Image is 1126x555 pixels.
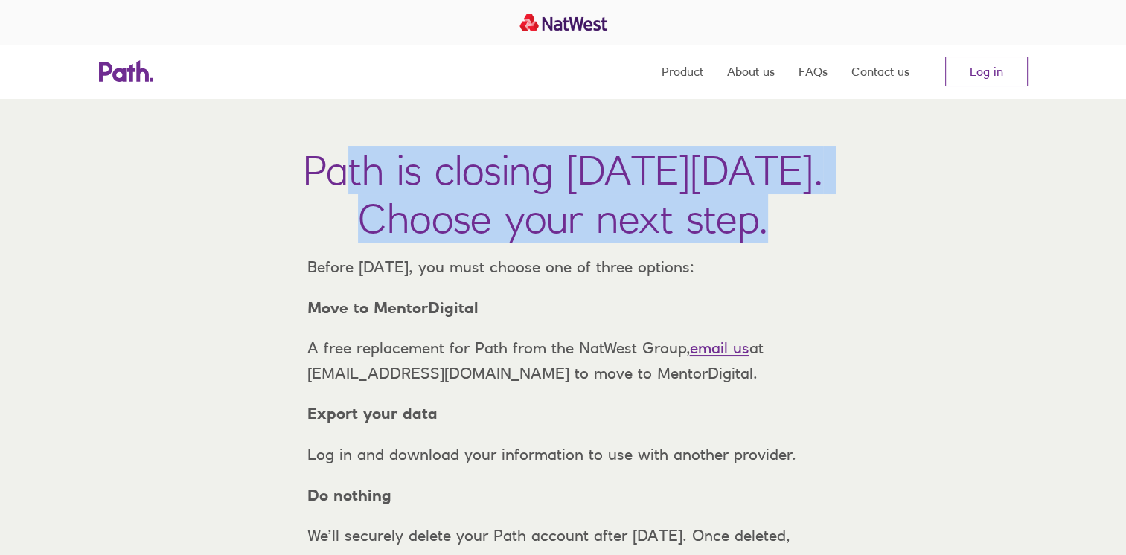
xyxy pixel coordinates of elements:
[690,339,749,357] a: email us
[727,45,775,98] a: About us
[799,45,828,98] a: FAQs
[307,486,391,504] strong: Do nothing
[945,57,1028,86] a: Log in
[303,146,823,243] h1: Path is closing [DATE][DATE]. Choose your next step.
[295,336,831,385] p: A free replacement for Path from the NatWest Group, at [EMAIL_ADDRESS][DOMAIN_NAME] to move to Me...
[662,45,703,98] a: Product
[295,442,831,467] p: Log in and download your information to use with another provider.
[307,298,479,317] strong: Move to MentorDigital
[851,45,909,98] a: Contact us
[307,404,438,423] strong: Export your data
[295,254,831,280] p: Before [DATE], you must choose one of three options:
